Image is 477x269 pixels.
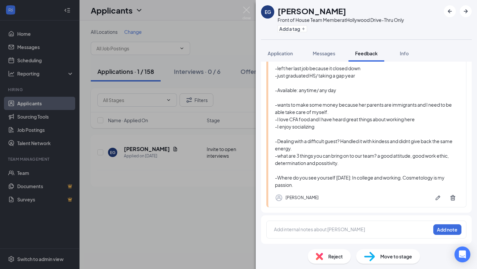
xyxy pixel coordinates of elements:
[265,9,271,15] div: EG
[454,246,470,262] div: Open Intercom Messenger
[446,7,454,15] svg: ArrowLeftNew
[431,191,445,204] button: Pen
[380,253,412,260] span: Move to stage
[278,5,346,17] h1: [PERSON_NAME]
[328,253,343,260] span: Reject
[313,50,335,56] span: Messages
[460,5,472,17] button: ArrowRight
[450,194,456,201] svg: Trash
[462,7,470,15] svg: ArrowRight
[268,50,293,56] span: Application
[400,50,409,56] span: Info
[446,191,459,204] button: Trash
[301,27,305,31] svg: Plus
[435,194,441,201] svg: Pen
[278,17,404,23] div: Front of House Team Member at Hollywood Drive-Thru Only
[355,50,378,56] span: Feedback
[278,25,307,32] button: PlusAdd a tag
[275,194,283,202] svg: Profile
[275,65,459,188] div: -left her last job because it closed down -just graduated HS/ taking a gap year -Available: anyti...
[286,194,319,201] div: [PERSON_NAME]
[433,224,461,235] button: Add note
[444,5,456,17] button: ArrowLeftNew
